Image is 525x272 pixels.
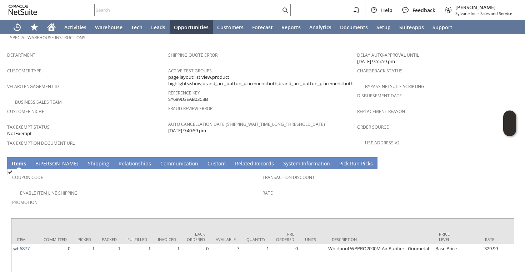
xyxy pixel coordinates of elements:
[7,108,44,114] a: Customer Niche
[477,11,479,16] span: -
[365,140,400,146] a: Use Address V2
[372,20,395,34] a: Setup
[281,24,301,31] span: Reports
[10,35,85,41] a: Special Warehouse Instructions
[432,24,452,31] span: Support
[376,24,391,31] span: Setup
[9,5,37,15] svg: logo
[357,124,389,130] a: Order Source
[428,20,457,34] a: Support
[170,20,213,34] a: Opportunities
[159,160,200,168] a: Communication
[9,20,26,34] a: Recent Records
[213,20,248,34] a: Customers
[86,160,111,168] a: Shipping
[7,83,59,89] a: Velaro Engagement ID
[336,20,372,34] a: Documents
[95,6,281,14] input: Search
[15,99,62,105] a: Business Sales Team
[13,245,30,252] a: wh6877
[168,68,212,74] a: Active Test Groups
[7,68,41,74] a: Customer Type
[77,237,91,242] div: Picked
[151,24,165,31] span: Leads
[339,160,342,167] span: P
[216,237,236,242] div: Available
[160,160,164,167] span: C
[262,190,273,196] a: Rate
[12,160,14,167] span: I
[276,231,294,242] div: Pre Ordered
[480,11,512,16] span: Sales and Service
[332,237,428,242] div: Description
[168,74,354,87] span: page layout:list view,product highlights:show,brand_acc_button_placement:both,brand_acc_button_pl...
[305,20,336,34] a: Analytics
[168,127,206,134] span: [DATE] 9:40:59 pm
[233,160,276,168] a: Related Records
[455,4,512,11] span: [PERSON_NAME]
[127,237,147,242] div: Fulfilled
[277,20,305,34] a: Reports
[13,23,21,31] svg: Recent Records
[35,160,39,167] span: B
[168,90,200,96] a: Reference Key
[174,24,209,31] span: Opportunities
[309,24,331,31] span: Analytics
[7,130,32,137] span: NotExempt
[466,237,494,242] div: Rate
[211,160,214,167] span: u
[503,124,516,137] span: Oracle Guided Learning Widget. To move around, please hold and drag
[281,6,289,14] svg: Search
[43,20,60,34] a: Home
[168,106,212,112] a: Fraud Review Error
[252,24,273,31] span: Forecast
[357,52,419,58] a: Delay Auto-Approval Until
[337,160,375,168] a: Pick Run Picks
[34,160,80,168] a: B[PERSON_NAME]
[365,83,424,89] a: Bypass NetSuite Scripting
[17,237,33,242] div: Item
[7,169,13,175] img: Checked
[7,140,75,146] a: Tax Exemption Document URL
[7,52,35,58] a: Department
[158,237,176,242] div: Invoiced
[95,24,122,31] span: Warehouse
[102,237,117,242] div: Packed
[12,174,43,180] a: Coupon Code
[131,24,142,31] span: Tech
[439,231,455,242] div: Price Level
[357,93,402,99] a: Disbursement Date
[238,160,241,167] span: e
[281,160,332,168] a: System Information
[12,199,37,205] a: Promotion
[262,174,315,180] a: Transaction Discount
[30,23,39,31] svg: Shortcuts
[44,237,67,242] div: Committed
[503,111,516,136] iframe: Click here to launch Oracle Guided Learning Help Panel
[455,11,476,16] span: Sylvane Inc
[168,121,325,127] a: Auto Cancellation Date (shipping_wait_time_long_threshold_date)
[26,20,43,34] div: Shortcuts
[248,20,277,34] a: Forecast
[47,23,56,31] svg: Home
[64,24,86,31] span: Activities
[381,7,392,14] span: Help
[168,52,217,58] a: Shipping Quote Error
[206,160,227,168] a: Custom
[412,7,435,14] span: Feedback
[10,160,28,168] a: Items
[505,159,514,167] a: Unrolled view on
[357,58,395,65] span: [DATE] 9:55:59 pm
[399,24,424,31] span: SuiteApps
[305,237,321,242] div: Units
[127,20,147,34] a: Tech
[217,24,244,31] span: Customers
[340,24,368,31] span: Documents
[91,20,127,34] a: Warehouse
[88,160,91,167] span: S
[7,124,50,130] a: Tax Exempt Status
[246,237,265,242] div: Quantity
[187,231,205,242] div: Back Ordered
[119,160,122,167] span: R
[117,160,153,168] a: Relationships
